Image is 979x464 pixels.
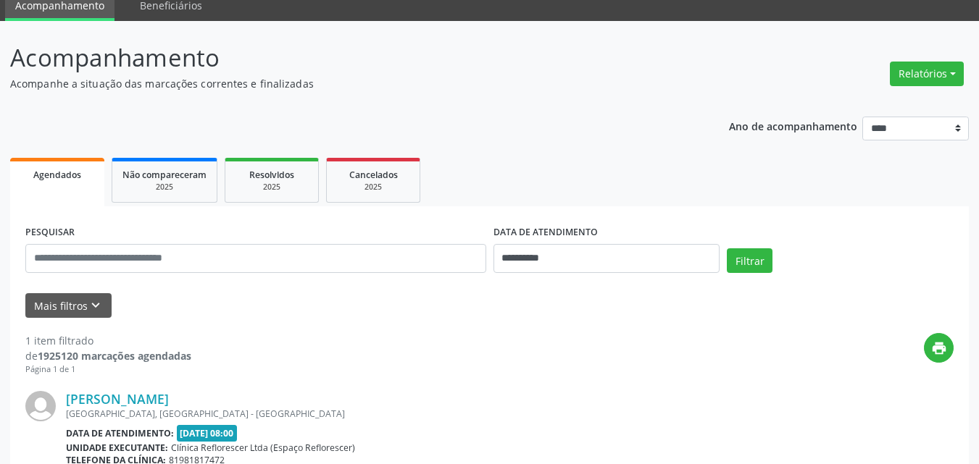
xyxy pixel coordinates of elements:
[25,391,56,421] img: img
[177,425,238,442] span: [DATE] 08:00
[249,169,294,181] span: Resolvidos
[66,408,736,420] div: [GEOGRAPHIC_DATA], [GEOGRAPHIC_DATA] - [GEOGRAPHIC_DATA]
[66,427,174,439] b: Data de atendimento:
[924,333,954,363] button: print
[337,182,409,193] div: 2025
[122,182,207,193] div: 2025
[25,293,112,319] button: Mais filtroskeyboard_arrow_down
[25,363,191,376] div: Página 1 de 1
[10,76,681,91] p: Acompanhe a situação das marcações correntes e finalizadas
[25,348,191,363] div: de
[66,391,169,407] a: [PERSON_NAME]
[33,169,81,181] span: Agendados
[729,117,857,135] p: Ano de acompanhamento
[890,62,964,86] button: Relatórios
[171,442,355,454] span: Clínica Reflorescer Ltda (Espaço Reflorescer)
[236,182,308,193] div: 2025
[25,333,191,348] div: 1 item filtrado
[10,40,681,76] p: Acompanhamento
[122,169,207,181] span: Não compareceram
[931,340,947,356] i: print
[25,222,75,244] label: PESQUISAR
[88,298,104,313] i: keyboard_arrow_down
[349,169,398,181] span: Cancelados
[66,442,168,454] b: Unidade executante:
[727,248,772,273] button: Filtrar
[493,222,598,244] label: DATA DE ATENDIMENTO
[38,349,191,363] strong: 1925120 marcações agendadas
